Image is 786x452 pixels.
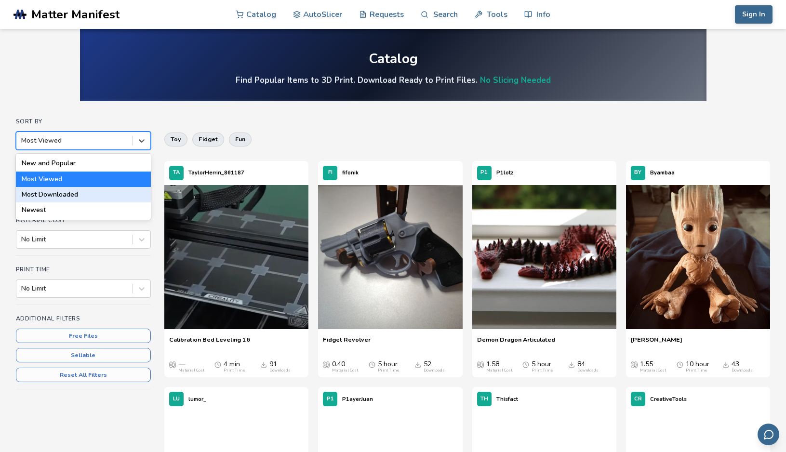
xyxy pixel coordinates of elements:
[686,360,709,373] div: 10 hour
[16,118,151,125] h4: Sort By
[31,8,120,21] span: Matter Manifest
[735,5,773,24] button: Sign In
[188,394,206,404] p: lumor_
[486,360,512,373] div: 1.58
[260,360,267,368] span: Downloads
[224,368,245,373] div: Print Time
[532,368,553,373] div: Print Time
[496,168,513,178] p: P1lotz
[236,75,551,86] h4: Find Popular Items to 3D Print. Download Ready to Print Files.
[477,336,555,350] a: Demon Dragon Articulated
[480,170,488,176] span: P1
[732,360,753,373] div: 43
[188,168,244,178] p: TaylorHerrin_861187
[178,360,185,368] span: —
[342,168,359,178] p: fifonik
[16,156,151,171] div: New and Popular
[496,394,518,404] p: Thisfact
[269,360,291,373] div: 91
[21,137,23,145] input: Most ViewedNew and PopularMost ViewedMost DownloadedNewest
[224,360,245,373] div: 4 min
[758,424,779,445] button: Send feedback via email
[16,202,151,218] div: Newest
[214,360,221,368] span: Average Print Time
[342,394,373,404] p: P1ayerJuan
[522,360,529,368] span: Average Print Time
[424,368,445,373] div: Downloads
[178,368,204,373] div: Material Cost
[640,368,666,373] div: Material Cost
[634,396,642,402] span: CR
[16,187,151,202] div: Most Downloaded
[732,368,753,373] div: Downloads
[16,172,151,187] div: Most Viewed
[414,360,421,368] span: Downloads
[323,336,371,350] a: Fidget Revolver
[229,133,252,146] button: fun
[378,360,399,373] div: 5 hour
[477,360,484,368] span: Average Cost
[631,336,682,350] a: [PERSON_NAME]
[532,360,553,373] div: 5 hour
[169,360,176,368] span: Average Cost
[480,396,488,402] span: TH
[192,133,224,146] button: fidget
[164,133,187,146] button: toy
[369,360,375,368] span: Average Print Time
[577,360,599,373] div: 84
[369,52,418,66] div: Catalog
[424,360,445,373] div: 52
[650,168,675,178] p: Byambaa
[21,236,23,243] input: No Limit
[16,368,151,382] button: Reset All Filters
[650,394,687,404] p: CreativeTools
[328,170,333,176] span: FI
[269,368,291,373] div: Downloads
[634,170,641,176] span: BY
[631,360,638,368] span: Average Cost
[686,368,707,373] div: Print Time
[378,368,399,373] div: Print Time
[16,329,151,343] button: Free Files
[327,396,334,402] span: P1
[16,315,151,322] h4: Additional Filters
[568,360,575,368] span: Downloads
[640,360,666,373] div: 1.55
[332,368,358,373] div: Material Cost
[21,285,23,292] input: No Limit
[332,360,358,373] div: 0.40
[173,170,180,176] span: TA
[577,368,599,373] div: Downloads
[480,75,551,86] a: No Slicing Needed
[486,368,512,373] div: Material Cost
[16,348,151,362] button: Sellable
[169,336,250,350] a: Calibration Bed Leveling 16
[677,360,683,368] span: Average Print Time
[16,266,151,273] h4: Print Time
[323,360,330,368] span: Average Cost
[16,217,151,224] h4: Material Cost
[722,360,729,368] span: Downloads
[173,396,180,402] span: LU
